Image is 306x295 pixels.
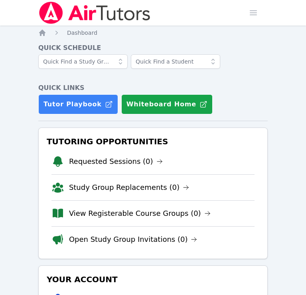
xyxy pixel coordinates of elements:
[38,29,268,37] nav: Breadcrumb
[67,29,97,37] a: Dashboard
[69,208,211,219] a: View Registerable Course Groups (0)
[121,94,213,114] button: Whiteboard Home
[38,83,268,93] h4: Quick Links
[45,272,261,287] h3: Your Account
[67,30,97,36] span: Dashboard
[38,2,151,24] img: Air Tutors
[69,182,189,193] a: Study Group Replacements (0)
[38,43,268,53] h4: Quick Schedule
[69,234,197,245] a: Open Study Group Invitations (0)
[45,134,261,149] h3: Tutoring Opportunities
[38,54,128,69] input: Quick Find a Study Group
[38,94,118,114] a: Tutor Playbook
[131,54,220,69] input: Quick Find a Student
[69,156,163,167] a: Requested Sessions (0)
